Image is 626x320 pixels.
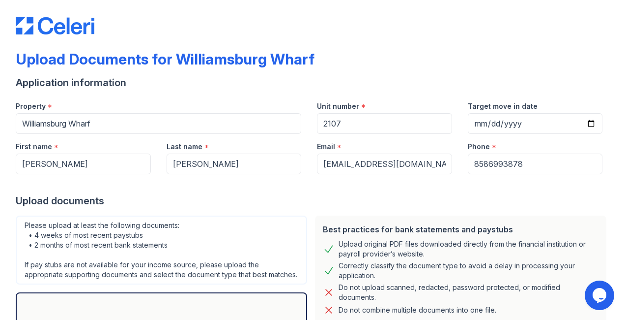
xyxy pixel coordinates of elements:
div: Do not combine multiple documents into one file. [339,304,496,316]
iframe: chat widget [585,281,616,310]
label: First name [16,142,52,152]
div: Do not upload scanned, redacted, password protected, or modified documents. [339,283,598,302]
div: Upload Documents for Williamsburg Wharf [16,50,314,68]
label: Email [317,142,335,152]
label: Last name [167,142,202,152]
div: Upload original PDF files downloaded directly from the financial institution or payroll provider’... [339,239,598,259]
div: Correctly classify the document type to avoid a delay in processing your application. [339,261,598,281]
label: Unit number [317,101,359,111]
label: Property [16,101,46,111]
div: Best practices for bank statements and paystubs [323,224,598,235]
div: Application information [16,76,610,90]
label: Phone [468,142,490,152]
div: Upload documents [16,194,610,208]
div: Please upload at least the following documents: • 4 weeks of most recent paystubs • 2 months of m... [16,216,307,285]
img: CE_Logo_Blue-a8612792a0a2168367f1c8372b55b34899dd931a85d93a1a3d3e32e68fde9ad4.png [16,17,94,34]
label: Target move in date [468,101,538,111]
